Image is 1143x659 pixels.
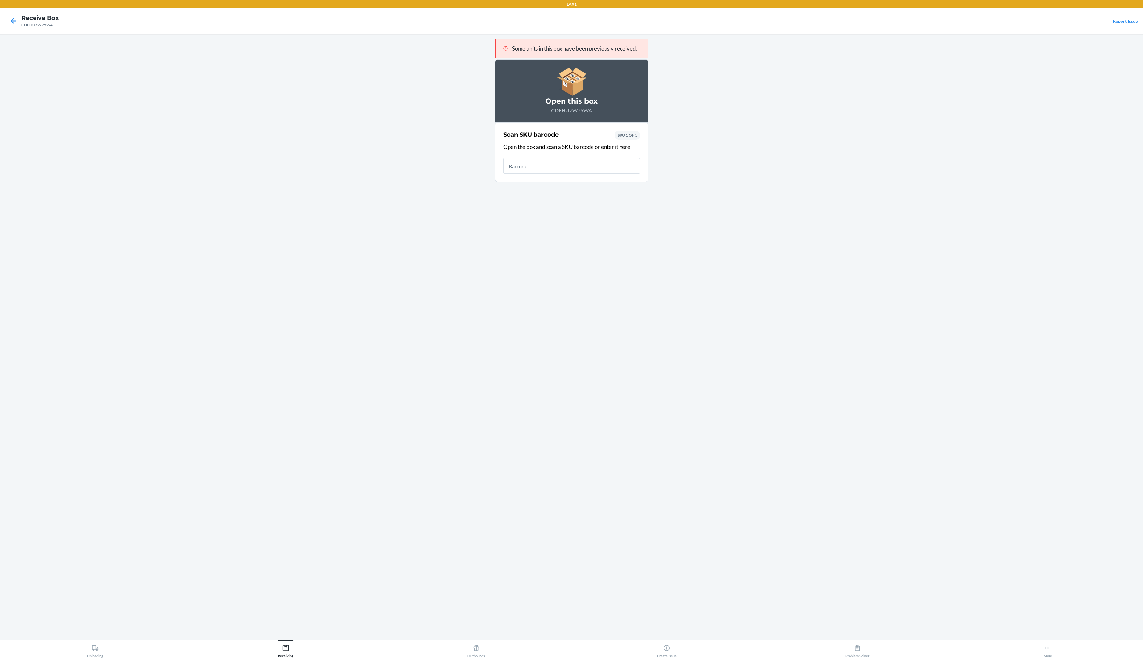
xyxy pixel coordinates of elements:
[571,640,762,658] button: Create Issue
[278,642,293,658] div: Receiving
[503,107,640,114] p: CDFHU7W75WA
[503,143,640,151] p: Open the box and scan a SKU barcode or enter it here
[952,640,1143,658] button: More
[381,640,572,658] button: Outbounds
[21,22,59,28] div: CDFHU7W75WA
[1113,18,1138,24] a: Report Issue
[191,640,381,658] button: Receiving
[512,45,637,52] span: Some units in this box have been previously received.
[762,640,952,658] button: Problem Solver
[87,642,103,658] div: Unloading
[503,158,640,174] input: Barcode
[503,130,559,139] h2: Scan SKU barcode
[567,1,577,7] p: LAX1
[467,642,485,658] div: Outbounds
[1044,642,1052,658] div: More
[21,14,59,22] h4: Receive Box
[845,642,869,658] div: Problem Solver
[618,132,637,138] p: SKU 1 OF 1
[657,642,677,658] div: Create Issue
[503,96,640,107] h3: Open this box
